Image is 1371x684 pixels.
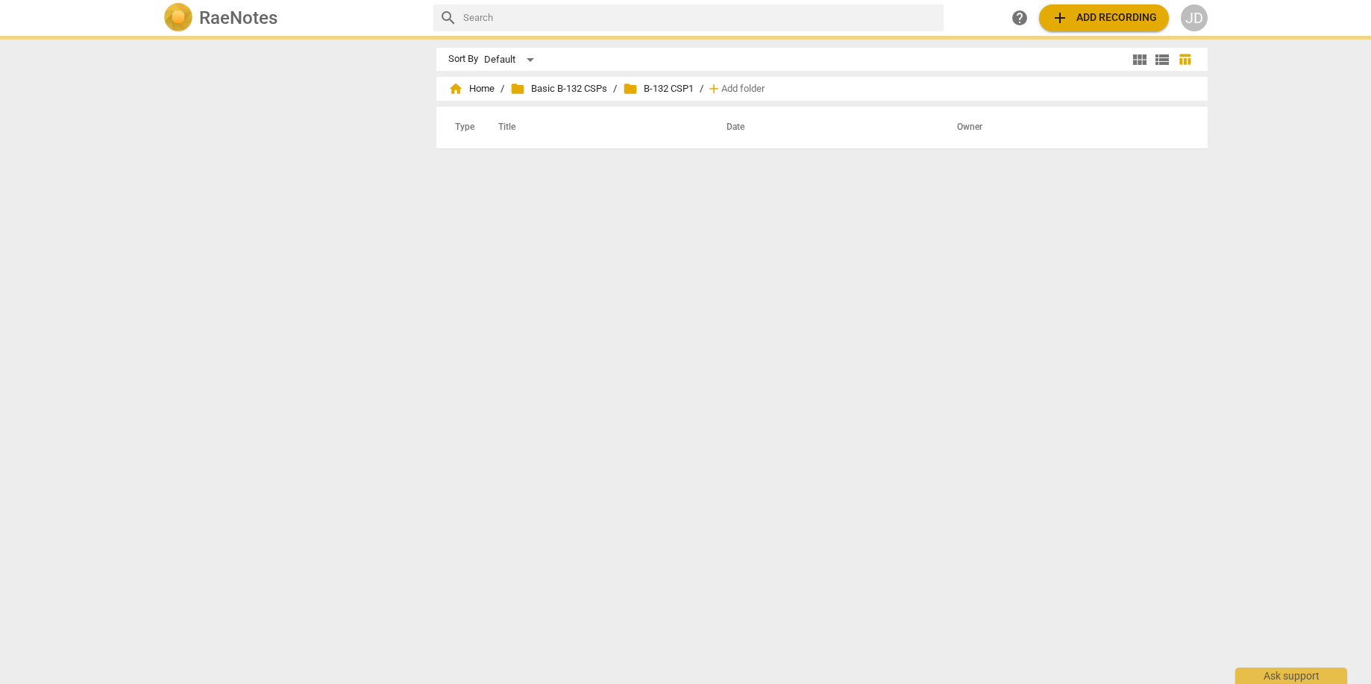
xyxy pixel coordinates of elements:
[484,48,539,72] div: Default
[1173,48,1196,71] button: Table view
[1129,48,1151,71] button: Tile view
[1011,9,1029,27] span: help
[1181,4,1208,31] button: JD
[163,3,193,33] img: Logo
[1051,9,1157,27] span: Add recording
[1039,4,1169,31] button: Upload
[510,81,525,96] span: folder
[448,54,478,65] div: Sort By
[1151,48,1173,71] button: List view
[721,84,765,95] span: Add folder
[939,107,1192,148] th: Owner
[706,81,721,96] span: add
[623,81,694,96] span: B-132 CSP1
[463,6,938,30] input: Search
[448,81,495,96] span: Home
[613,84,617,95] span: /
[448,81,463,96] span: home
[480,107,709,148] th: Title
[1235,668,1347,684] div: Ask support
[709,107,939,148] th: Date
[1006,4,1033,31] a: Help
[1178,52,1192,66] span: table_chart
[443,107,480,148] th: Type
[439,9,457,27] span: search
[1131,51,1149,69] span: view_module
[199,7,277,28] h2: RaeNotes
[700,84,703,95] span: /
[1051,9,1069,27] span: add
[1153,51,1171,69] span: view_list
[510,81,607,96] span: Basic B-132 CSPs
[501,84,504,95] span: /
[623,81,638,96] span: folder
[163,3,421,33] a: LogoRaeNotes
